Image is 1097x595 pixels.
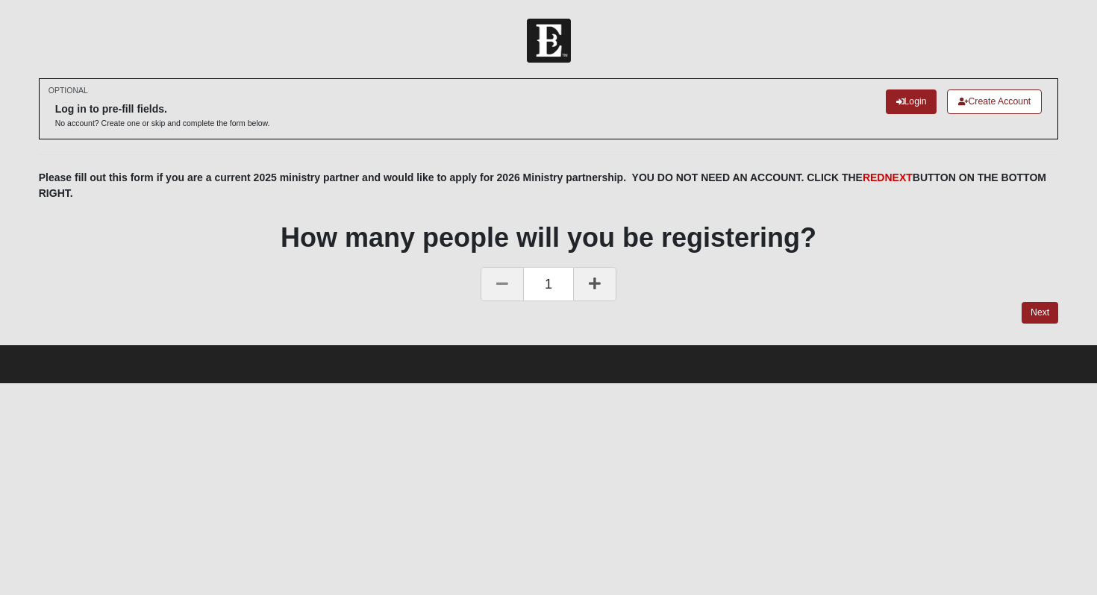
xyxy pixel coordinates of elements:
[55,118,270,129] p: No account? Create one or skip and complete the form below.
[39,171,1046,199] b: Please fill out this form if you are a current 2025 ministry partner and would like to apply for ...
[863,171,913,183] font: RED
[886,89,937,114] a: Login
[39,221,1059,254] h1: How many people will you be registering?
[1022,302,1058,324] a: Next
[947,89,1042,114] a: Create Account
[884,171,912,183] font: NEXT
[49,85,88,96] small: OPTIONAL
[524,267,573,301] span: 1
[55,103,270,116] h6: Log in to pre-fill fields.
[527,19,571,63] img: Church of Eleven22 Logo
